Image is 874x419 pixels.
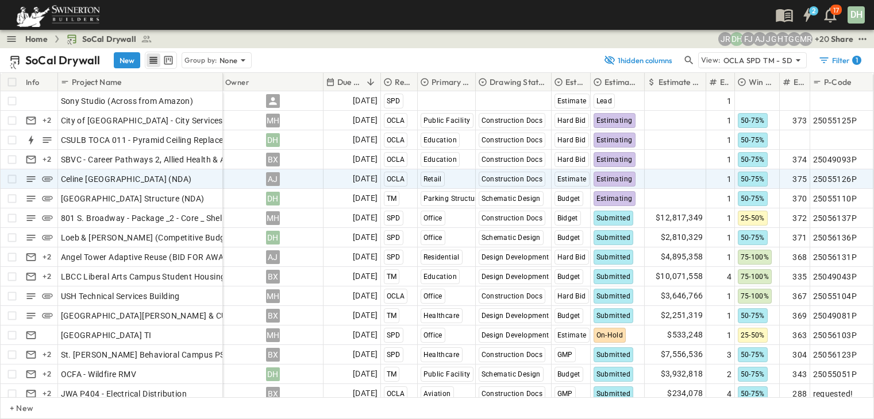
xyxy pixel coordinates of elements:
span: Estimating [596,117,633,125]
span: Estimate [557,175,587,183]
span: Public Facility [423,370,471,378]
span: TM [387,312,397,320]
span: Submitted [596,253,631,261]
span: $12,817,349 [656,211,703,224]
div: AJ [266,172,280,186]
span: Lead [596,97,613,105]
div: BX [266,348,280,362]
div: + 2 [40,387,54,401]
div: + 2 [40,367,54,381]
div: + 2 [40,153,54,166]
span: Budget [557,273,580,281]
span: 4 [727,271,731,282]
h6: 1 [856,56,858,65]
span: USH Technical Services Building [61,290,180,302]
span: Schematic Design [482,195,541,203]
span: Education [423,273,457,281]
span: SPD [387,351,401,359]
span: 363 [792,329,807,341]
span: 75-100% [741,292,769,300]
div: BX [266,270,280,284]
span: 25-50% [741,214,765,222]
span: Retail [423,175,442,183]
span: 25056123P [813,349,857,360]
span: [DATE] [353,367,378,381]
button: test [856,32,869,46]
span: Office [423,292,442,300]
span: Budget [557,370,580,378]
p: Group by: [184,55,217,66]
button: Sort [364,76,377,88]
p: Project Name [72,76,121,88]
span: 2 [727,368,731,380]
span: 373 [792,115,807,126]
span: Estimating [596,175,633,183]
span: 50-75% [741,136,765,144]
span: Submitted [596,292,631,300]
div: Owner [225,66,249,98]
p: 17 [833,6,839,15]
p: None [220,55,238,66]
span: SoCal Drywall [82,33,136,45]
span: 25049043P [813,271,857,282]
span: Healthcare [423,312,460,320]
span: Estimating [596,136,633,144]
span: [DATE] [353,328,378,342]
span: Budget [557,312,580,320]
div: Haaris Tahmas (haaris.tahmas@swinerton.com) [776,32,790,46]
span: Design Development [482,253,549,261]
span: [GEOGRAPHIC_DATA] Structure (NDA) [61,193,205,204]
span: Submitted [596,273,631,281]
span: [DATE] [353,250,378,263]
span: JWA P404 - Electrical Distribution [61,388,187,399]
span: Office [423,234,442,242]
span: 3 [727,349,731,360]
span: 1 [727,115,731,126]
div: + 2 [40,114,54,127]
button: 2 [796,5,819,25]
span: 50-75% [741,370,765,378]
span: 801 S. Broadway - Package _2 - Core _ Shell Renovation [61,212,269,224]
div: + 2 [40,250,54,264]
span: [DATE] [353,289,378,302]
span: 369 [792,310,807,321]
span: Schematic Design [482,370,541,378]
span: St. [PERSON_NAME] Behavioral Campus PSH [61,349,232,360]
span: 335 [792,271,807,282]
span: 368 [792,251,807,263]
span: Office [423,214,442,222]
div: Info [24,73,58,91]
div: Owner [223,73,324,91]
button: New [114,52,140,68]
span: $2,251,319 [661,309,703,322]
span: [DATE] [353,211,378,224]
span: [DATE] [353,153,378,166]
span: OCLA [387,390,405,398]
span: 1 [727,251,731,263]
span: 372 [792,212,807,224]
a: SoCal Drywall [66,33,152,45]
span: 25-50% [741,331,765,339]
span: 1 [727,193,731,204]
span: 25049081P [813,310,857,321]
span: $2,810,329 [661,231,703,244]
div: Share [831,33,853,45]
span: 25055125P [813,115,857,126]
span: Submitted [596,390,631,398]
span: [DATE] [353,309,378,322]
span: OCLA [387,117,405,125]
button: 1hidden columns [597,52,680,68]
span: Submitted [596,312,631,320]
span: Hard Bid [557,136,586,144]
span: 25055104P [813,290,857,302]
span: 50-75% [741,195,765,203]
span: 1 [727,232,731,243]
span: GMP [557,351,573,359]
span: 25056136P [813,232,857,243]
span: $4,895,358 [661,250,703,263]
span: Angel Tower Adaptive Reuse (BID FOR AWARD) [61,251,238,263]
span: 50-75% [741,390,765,398]
span: $533,248 [667,328,703,342]
div: + 2 [40,270,54,284]
p: Primary Market [432,76,469,88]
